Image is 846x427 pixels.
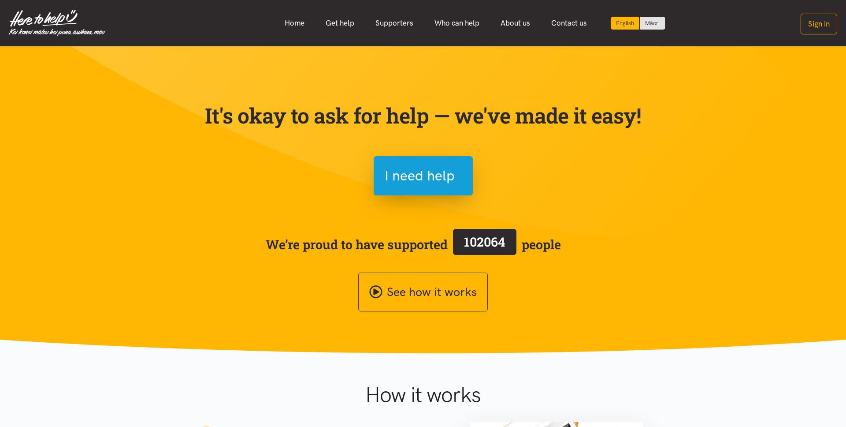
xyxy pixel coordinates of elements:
a: Who can help [424,14,490,33]
span: 102064 [464,233,505,250]
a: Switch to Te Reo Māori [640,17,665,30]
a: About us [490,14,541,33]
a: 102064 [448,227,522,262]
a: Get help [315,14,365,33]
a: See how it works [358,273,488,312]
h1: How it works [279,382,567,408]
a: Supporters [365,14,424,33]
a: Contact us [541,14,597,33]
div: Language toggle [611,17,665,30]
img: Home [9,10,105,36]
button: I need help [374,156,473,195]
button: Sign in [801,14,837,34]
div: Current language [611,17,640,30]
span: We’re proud to have supported people [266,227,561,262]
a: Home [274,14,315,33]
span: I need help [385,165,455,187]
p: It's okay to ask for help — we've made it easy! [203,103,643,128]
